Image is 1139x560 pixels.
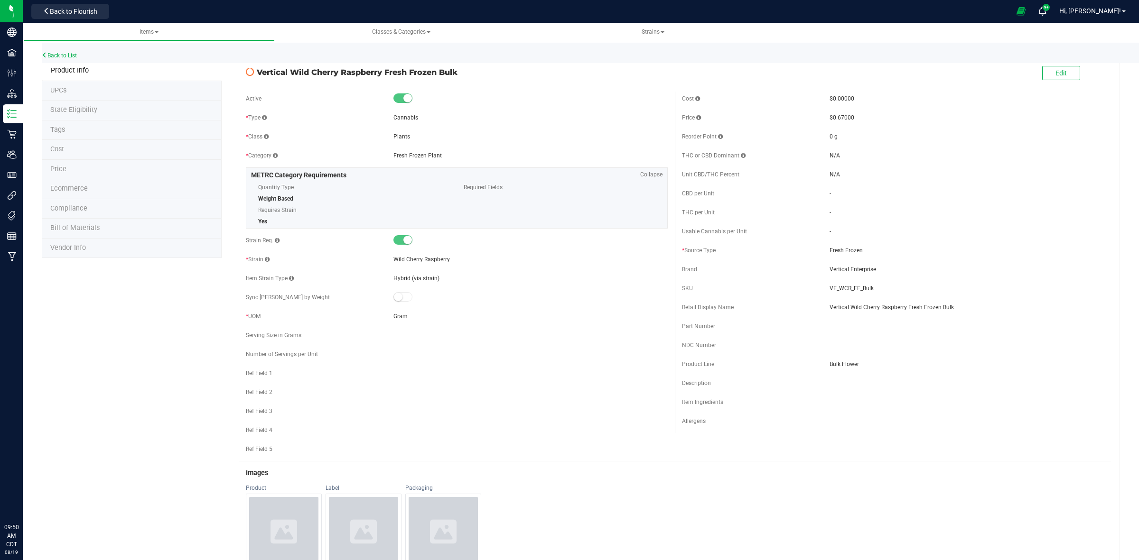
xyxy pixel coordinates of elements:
[682,266,697,273] span: Brand
[682,380,711,386] span: Description
[246,294,330,301] span: Sync [PERSON_NAME] by Weight
[682,304,734,311] span: Retail Display Name
[251,171,346,179] span: METRC Category Requirements
[246,370,272,376] span: Ref Field 1
[830,246,1104,255] span: Fresh Frozen
[246,469,1104,477] h3: Images
[682,418,706,424] span: Allergens
[393,133,410,140] span: Plants
[642,28,664,35] span: Strains
[246,237,280,244] span: Strain Req.
[7,150,17,159] inline-svg: Users
[682,171,739,178] span: Unit CBD/THC Percent
[830,284,1104,293] span: VE_WCR_FF_Bulk
[7,191,17,200] inline-svg: Integrations
[51,66,89,74] span: Product Info
[28,483,39,494] iframe: Resource center unread badge
[1055,69,1067,77] span: Edit
[246,408,272,414] span: Ref Field 3
[405,484,481,492] div: Packaging
[393,114,418,121] span: Cannabis
[140,28,159,35] span: Items
[50,244,86,252] span: Vendor Info
[257,66,668,78] span: Vertical Wild Cherry Raspberry Fresh Frozen Bulk
[246,152,278,159] span: Category
[246,133,269,140] span: Class
[830,152,840,159] span: N/A
[4,523,19,549] p: 09:50 AM CDT
[1010,2,1032,20] span: Open Ecommerce Menu
[393,152,442,159] span: Fresh Frozen Plant
[830,303,1104,312] span: Vertical Wild Cherry Raspberry Fresh Frozen Bulk
[830,190,831,197] span: -
[464,180,655,194] span: Required Fields
[31,4,109,19] button: Back to Flourish
[830,265,1104,274] span: Vertical Enterprise
[7,28,17,37] inline-svg: Company
[246,95,261,102] span: Active
[326,484,401,492] div: Label
[682,95,700,102] span: Cost
[393,275,439,282] span: Hybrid (via strain)
[682,114,701,121] span: Price
[830,360,1104,368] span: Bulk Flower
[7,89,17,98] inline-svg: Distribution
[830,171,840,178] span: N/A
[50,165,66,173] span: Price
[7,231,17,241] inline-svg: Reports
[246,114,267,121] span: Type
[682,228,747,235] span: Usable Cannabis per Unit
[682,247,716,254] span: Source Type
[246,67,254,77] span: Pending Sync
[7,48,17,57] inline-svg: Facilities
[258,203,450,217] span: Requires Strain
[4,549,19,556] p: 08/19
[246,351,318,358] span: Number of Servings per Unit
[830,209,831,216] span: -
[258,195,293,202] span: Weight Based
[246,332,301,339] span: Serving Size in Grams
[7,68,17,78] inline-svg: Configuration
[7,170,17,180] inline-svg: User Roles
[42,52,77,59] a: Back to List
[682,190,714,197] span: CBD per Unit
[9,484,38,513] iframe: Resource center
[1044,6,1048,9] span: 9+
[50,224,100,232] span: Bill of Materials
[682,399,723,405] span: Item Ingredients
[393,313,408,320] span: Gram
[246,389,272,395] span: Ref Field 2
[246,427,272,433] span: Ref Field 4
[682,285,693,292] span: SKU
[830,133,838,140] span: 0 g
[393,256,450,263] span: Wild Cherry Raspberry
[246,484,322,492] div: Product
[50,8,97,15] span: Back to Flourish
[682,361,714,367] span: Product Line
[640,170,663,179] span: Collapse
[50,86,66,94] span: Tag
[7,109,17,119] inline-svg: Inventory
[7,252,17,261] inline-svg: Manufacturing
[682,209,715,216] span: THC per Unit
[1042,66,1080,80] button: Edit
[830,95,854,102] span: $0.00000
[682,133,723,140] span: Reorder Point
[258,180,450,194] span: Quantity Type
[682,323,715,330] span: Part Number
[682,342,716,349] span: NDC Number
[258,218,267,225] span: Yes
[1059,7,1121,15] span: Hi, [PERSON_NAME]!
[246,313,261,320] span: UOM
[830,228,831,235] span: -
[50,126,65,134] span: Tag
[830,114,854,121] span: $0.67000
[682,152,746,159] span: THC or CBD Dominant
[7,211,17,220] inline-svg: Tags
[50,204,87,212] span: Compliance
[246,446,272,452] span: Ref Field 5
[50,106,97,114] span: Tag
[372,28,430,35] span: Classes & Categories
[246,275,294,282] span: Item Strain Type
[50,145,64,153] span: Cost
